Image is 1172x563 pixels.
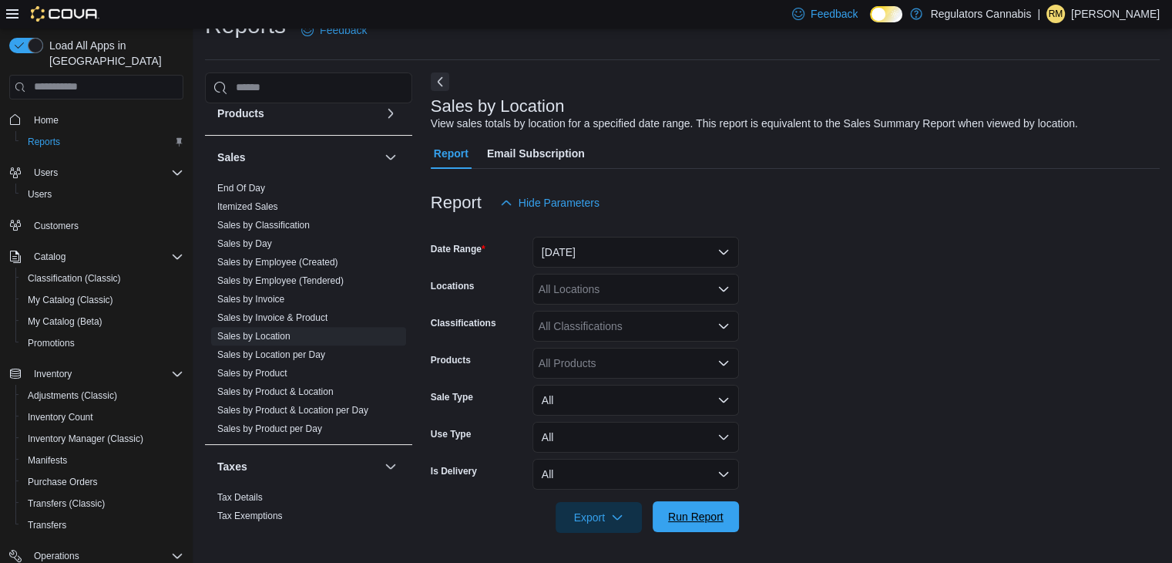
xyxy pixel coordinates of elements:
[217,423,322,434] a: Sales by Product per Day
[217,294,284,305] a: Sales by Invoice
[28,519,66,531] span: Transfers
[22,516,183,534] span: Transfers
[28,337,75,349] span: Promotions
[811,6,858,22] span: Feedback
[217,368,287,379] a: Sales by Product
[217,106,378,121] button: Products
[34,167,58,179] span: Users
[668,509,724,524] span: Run Report
[3,363,190,385] button: Inventory
[28,411,93,423] span: Inventory Count
[431,391,473,403] label: Sale Type
[217,106,264,121] h3: Products
[434,138,468,169] span: Report
[22,386,183,405] span: Adjustments (Classic)
[205,488,412,531] div: Taxes
[320,22,367,38] span: Feedback
[217,367,287,379] span: Sales by Product
[34,220,79,232] span: Customers
[22,516,72,534] a: Transfers
[217,459,378,474] button: Taxes
[22,185,58,204] a: Users
[217,330,290,342] span: Sales by Location
[22,408,99,426] a: Inventory Count
[22,291,119,309] a: My Catalog (Classic)
[34,368,72,380] span: Inventory
[381,104,400,123] button: Products
[34,114,59,126] span: Home
[217,182,265,194] span: End Of Day
[22,312,183,331] span: My Catalog (Beta)
[22,133,183,151] span: Reports
[431,116,1078,132] div: View sales totals by location for a specified date range. This report is equivalent to the Sales ...
[431,72,449,91] button: Next
[28,365,78,383] button: Inventory
[1071,5,1160,23] p: [PERSON_NAME]
[3,162,190,184] button: Users
[22,494,183,513] span: Transfers (Classic)
[1037,5,1040,23] p: |
[22,430,149,448] a: Inventory Manager (Classic)
[217,201,278,212] a: Itemized Sales
[22,269,183,288] span: Classification (Classic)
[28,110,183,130] span: Home
[28,433,143,445] span: Inventory Manager (Classic)
[870,22,871,23] span: Dark Mode
[217,275,344,286] a: Sales by Employee (Tendered)
[15,450,190,471] button: Manifests
[565,502,633,533] span: Export
[217,256,338,268] span: Sales by Employee (Created)
[381,457,400,476] button: Taxes
[217,349,325,361] span: Sales by Location per Day
[22,185,183,204] span: Users
[381,148,400,167] button: Sales
[22,334,183,352] span: Promotions
[28,365,183,383] span: Inventory
[217,220,310,231] a: Sales by Classification
[870,6,902,22] input: Dark Mode
[556,502,642,533] button: Export
[717,283,730,295] button: Open list of options
[15,428,190,450] button: Inventory Manager (Classic)
[15,184,190,205] button: Users
[217,293,284,305] span: Sales by Invoice
[34,550,79,562] span: Operations
[217,386,334,398] span: Sales by Product & Location
[22,408,183,426] span: Inventory Count
[15,311,190,332] button: My Catalog (Beta)
[22,334,81,352] a: Promotions
[217,238,272,250] span: Sales by Day
[532,385,739,416] button: All
[519,195,599,211] span: Hide Parameters
[15,332,190,354] button: Promotions
[28,188,52,201] span: Users
[717,320,730,332] button: Open list of options
[15,514,190,536] button: Transfers
[31,6,99,22] img: Cova
[217,511,283,521] a: Tax Exemptions
[15,289,190,311] button: My Catalog (Classic)
[217,275,344,287] span: Sales by Employee (Tendered)
[28,216,183,235] span: Customers
[22,473,104,491] a: Purchase Orders
[22,451,73,470] a: Manifests
[431,354,471,366] label: Products
[1049,5,1063,23] span: RM
[217,183,265,194] a: End Of Day
[28,248,72,266] button: Catalog
[28,389,117,402] span: Adjustments (Classic)
[22,312,109,331] a: My Catalog (Beta)
[217,331,290,342] a: Sales by Location
[431,317,496,329] label: Classifications
[487,138,585,169] span: Email Subscription
[431,465,477,477] label: Is Delivery
[532,422,739,453] button: All
[28,136,60,148] span: Reports
[43,38,183,69] span: Load All Apps in [GEOGRAPHIC_DATA]
[22,386,123,405] a: Adjustments (Classic)
[217,201,278,213] span: Itemized Sales
[3,109,190,131] button: Home
[3,246,190,268] button: Catalog
[1046,5,1065,23] div: Rachel McLennan
[217,349,325,360] a: Sales by Location per Day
